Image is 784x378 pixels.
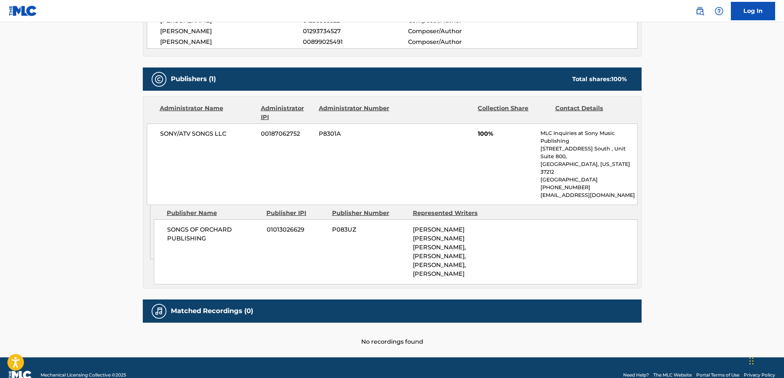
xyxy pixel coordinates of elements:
h5: Matched Recordings (0) [171,307,253,315]
h5: Publishers (1) [171,75,216,83]
span: 100% [478,129,535,138]
span: 01013026629 [267,225,327,234]
p: [GEOGRAPHIC_DATA], [US_STATE] 37212 [540,160,637,176]
img: Publishers [155,75,163,84]
span: 00899025491 [303,38,408,46]
div: Help [712,4,726,18]
img: help [715,7,723,15]
span: Composer/Author [408,27,504,36]
div: Contact Details [555,104,627,122]
div: Collection Share [478,104,549,122]
img: Matched Recordings [155,307,163,316]
div: Publisher Name [167,209,261,218]
span: [PERSON_NAME] [160,27,303,36]
span: [PERSON_NAME] [PERSON_NAME] [PERSON_NAME], [PERSON_NAME], [PERSON_NAME], [PERSON_NAME] [413,226,466,277]
div: Publisher IPI [266,209,327,218]
div: Publisher Number [332,209,407,218]
img: MLC Logo [9,6,37,16]
span: P083UZ [332,225,407,234]
span: SONY/ATV SONGS LLC [160,129,256,138]
span: SONGS OF ORCHARD PUBLISHING [167,225,261,243]
p: [STREET_ADDRESS] South , Unit Suite 800, [540,145,637,160]
span: [PERSON_NAME] [160,38,303,46]
p: [EMAIL_ADDRESS][DOMAIN_NAME] [540,191,637,199]
div: Drag [749,350,754,372]
span: P8301A [319,129,390,138]
div: No recordings found [143,323,642,346]
span: 01293734527 [303,27,408,36]
span: 00187062752 [261,129,313,138]
p: [GEOGRAPHIC_DATA] [540,176,637,184]
div: Total shares: [572,75,627,84]
img: search [695,7,704,15]
div: Administrator Number [319,104,390,122]
a: Log In [731,2,775,20]
span: 100 % [611,76,627,83]
span: Composer/Author [408,38,504,46]
p: [PHONE_NUMBER] [540,184,637,191]
p: MLC Inquiries at Sony Music Publishing [540,129,637,145]
div: Administrator Name [160,104,255,122]
div: Represented Writers [413,209,488,218]
div: Administrator IPI [261,104,313,122]
iframe: Chat Widget [747,343,784,378]
a: Public Search [693,4,707,18]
